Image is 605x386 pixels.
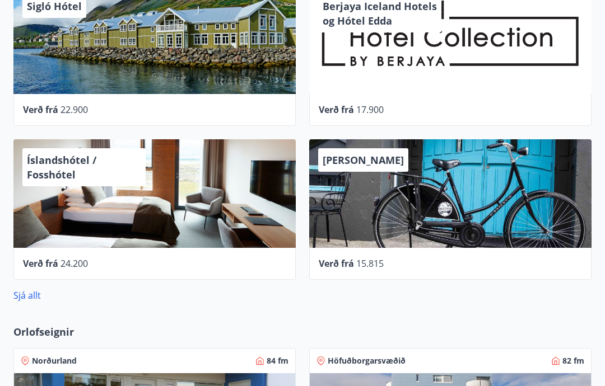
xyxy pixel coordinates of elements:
[13,289,41,302] a: Sjá allt
[13,324,74,339] span: Orlofseignir
[562,355,584,366] span: 82 fm
[356,103,384,116] span: 17.900
[61,257,88,270] span: 24.200
[23,103,58,116] span: Verð frá
[23,257,58,270] span: Verð frá
[61,103,88,116] span: 22.900
[32,355,77,366] span: Norðurland
[328,355,406,366] span: Höfuðborgarsvæðið
[356,257,384,270] span: 15.815
[319,257,354,270] span: Verð frá
[319,103,354,116] span: Verð frá
[267,355,288,366] span: 84 fm
[323,153,404,167] span: [PERSON_NAME]
[27,153,96,181] span: Íslandshótel / Fosshótel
